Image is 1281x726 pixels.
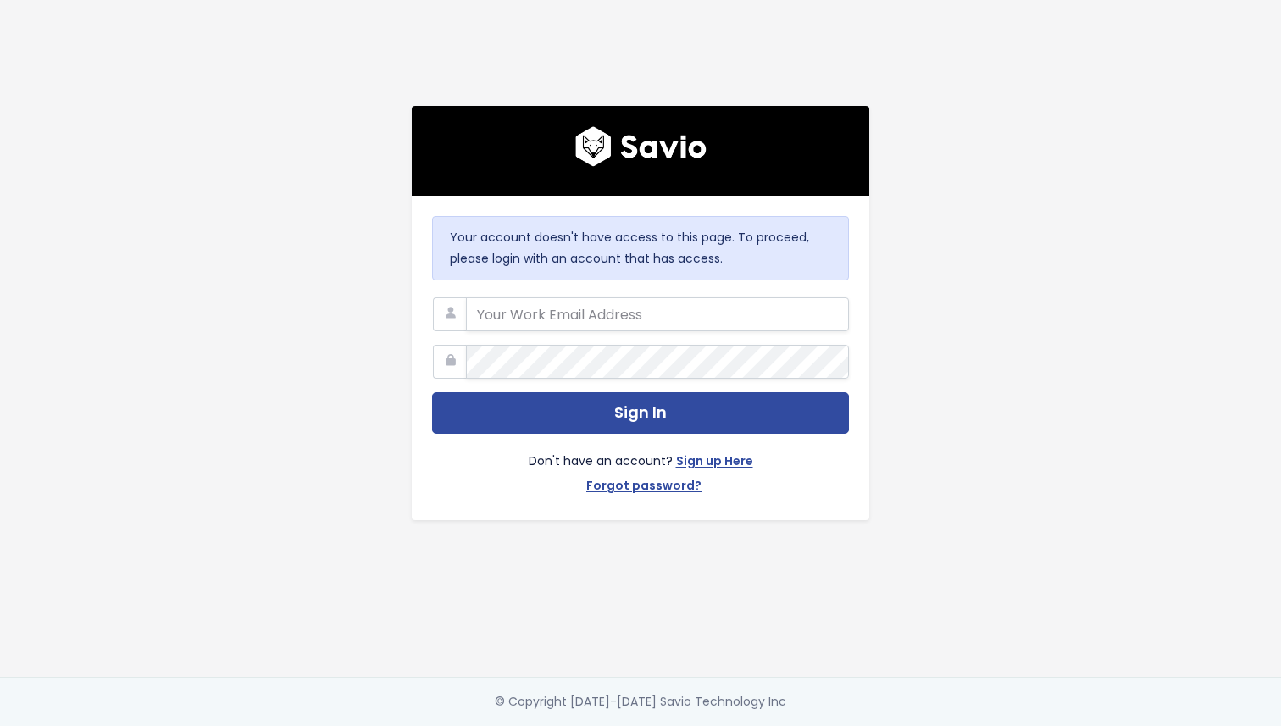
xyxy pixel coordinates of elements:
a: Forgot password? [586,475,701,500]
p: Your account doesn't have access to this page. To proceed, please login with an account that has ... [450,227,831,269]
input: Your Work Email Address [466,297,849,331]
div: © Copyright [DATE]-[DATE] Savio Technology Inc [495,691,786,712]
img: logo600x187.a314fd40982d.png [575,126,707,167]
div: Don't have an account? [432,434,849,500]
a: Sign up Here [676,451,753,475]
button: Sign In [432,392,849,434]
